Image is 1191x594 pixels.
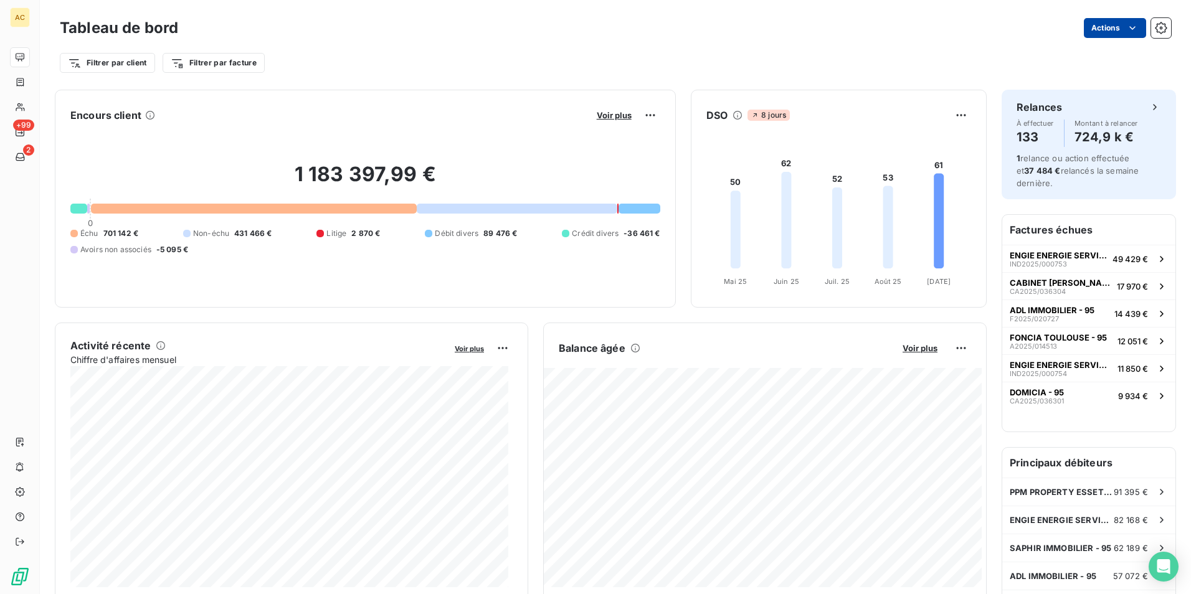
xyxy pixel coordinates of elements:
[1117,281,1148,291] span: 17 970 €
[747,110,790,121] span: 8 jours
[624,228,660,239] span: -36 461 €
[825,277,850,286] tspan: Juil. 25
[1075,127,1138,147] h4: 724,9 k €
[1002,215,1175,245] h6: Factures échues
[351,228,380,239] span: 2 870 €
[1010,305,1094,315] span: ADL IMMOBILIER - 95
[1113,254,1148,264] span: 49 429 €
[1017,153,1139,188] span: relance ou action effectuée et relancés la semaine dernière.
[1017,127,1054,147] h4: 133
[1113,571,1148,581] span: 57 072 €
[1114,309,1148,319] span: 14 439 €
[70,108,141,123] h6: Encours client
[1002,272,1175,299] button: CABINET [PERSON_NAME] - 95CA2025/03630417 970 €
[88,218,93,228] span: 0
[103,228,138,239] span: 701 142 €
[899,342,941,354] button: Voir plus
[80,228,98,239] span: Échu
[1010,370,1067,377] span: IND2025/000754
[1010,387,1064,397] span: DOMICIA - 95
[1010,260,1067,268] span: IND2025/000753
[1017,120,1054,127] span: À effectuer
[559,341,625,356] h6: Balance âgée
[234,228,272,239] span: 431 466 €
[1017,153,1020,163] span: 1
[1002,354,1175,382] button: ENGIE ENERGIE SERVICES - 96IND2025/00075411 850 €
[10,567,30,587] img: Logo LeanPay
[483,228,517,239] span: 89 476 €
[70,162,660,199] h2: 1 183 397,99 €
[1010,332,1107,342] span: FONCIA TOULOUSE - 95
[1010,278,1112,288] span: CABINET [PERSON_NAME] - 95
[1010,342,1057,350] span: A2025/014513
[1010,288,1066,295] span: CA2025/036304
[451,342,488,354] button: Voir plus
[1002,382,1175,409] button: DOMICIA - 95CA2025/0363019 934 €
[435,228,478,239] span: Débit divers
[572,228,619,239] span: Crédit divers
[80,244,151,255] span: Avoirs non associés
[1010,543,1111,553] span: SAPHIR IMMOBILIER - 95
[1010,315,1059,323] span: F2025/020727
[10,7,30,27] div: AC
[1010,250,1108,260] span: ENGIE ENERGIE SERVICES - 96
[156,244,188,255] span: -5 095 €
[1002,327,1175,354] button: FONCIA TOULOUSE - 95A2025/01451312 051 €
[70,338,151,353] h6: Activité récente
[1114,543,1148,553] span: 62 189 €
[1114,515,1148,525] span: 82 168 €
[326,228,346,239] span: Litige
[1010,571,1096,581] span: ADL IMMOBILIER - 95
[1002,245,1175,272] button: ENGIE ENERGIE SERVICES - 96IND2025/00075349 429 €
[1118,391,1148,401] span: 9 934 €
[774,277,799,286] tspan: Juin 25
[903,343,937,353] span: Voir plus
[60,17,178,39] h3: Tableau de bord
[1010,397,1064,405] span: CA2025/036301
[706,108,728,123] h6: DSO
[163,53,265,73] button: Filtrer par facture
[927,277,951,286] tspan: [DATE]
[1114,487,1148,497] span: 91 395 €
[593,110,635,121] button: Voir plus
[13,120,34,131] span: +99
[23,144,34,156] span: 2
[1024,166,1060,176] span: 37 484 €
[1010,360,1113,370] span: ENGIE ENERGIE SERVICES - 96
[1017,100,1062,115] h6: Relances
[60,53,155,73] button: Filtrer par client
[1149,552,1179,582] div: Open Intercom Messenger
[193,228,229,239] span: Non-échu
[1084,18,1146,38] button: Actions
[1002,448,1175,478] h6: Principaux débiteurs
[874,277,901,286] tspan: Août 25
[597,110,632,120] span: Voir plus
[455,344,484,353] span: Voir plus
[1002,299,1175,327] button: ADL IMMOBILIER - 95F2025/02072714 439 €
[1010,487,1114,497] span: PPM PROPERTY ESSET - 96
[70,353,446,366] span: Chiffre d'affaires mensuel
[1010,515,1114,525] span: ENGIE ENERGIE SERVICES - 96
[724,277,747,286] tspan: Mai 25
[1117,336,1148,346] span: 12 051 €
[1075,120,1138,127] span: Montant à relancer
[1117,364,1148,374] span: 11 850 €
